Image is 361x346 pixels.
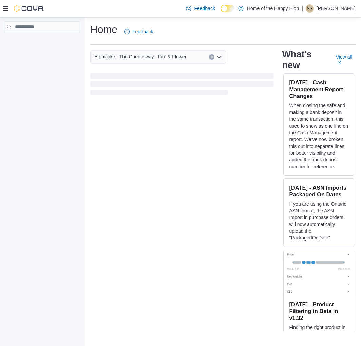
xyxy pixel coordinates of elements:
[337,61,341,65] svg: External link
[247,4,299,13] p: Home of the Happy High
[289,200,348,241] p: If you are using the Ontario ASN format, the ASN Import in purchase orders will now automatically...
[4,34,80,50] nav: Complex example
[317,4,356,13] p: [PERSON_NAME]
[90,75,274,96] span: Loading
[307,4,312,13] span: NR
[221,5,235,12] input: Dark Mode
[216,54,222,60] button: Open list of options
[209,54,214,60] button: Clear input
[289,102,348,170] p: When closing the safe and making a bank deposit in the same transaction, this used to show as one...
[289,184,348,198] h3: [DATE] - ASN Imports Packaged On Dates
[289,79,348,99] h3: [DATE] - Cash Management Report Changes
[90,23,117,36] h1: Home
[94,53,186,61] span: Etobicoke - The Queensway - Fire & Flower
[302,4,303,13] p: |
[336,54,356,65] a: View allExternal link
[121,25,156,38] a: Feedback
[183,2,217,15] a: Feedback
[132,28,153,35] span: Feedback
[14,5,44,12] img: Cova
[306,4,314,13] div: Naomi Raffington
[289,301,348,321] h3: [DATE] - Product Filtering in Beta in v1.32
[282,49,327,71] h2: What's new
[194,5,215,12] span: Feedback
